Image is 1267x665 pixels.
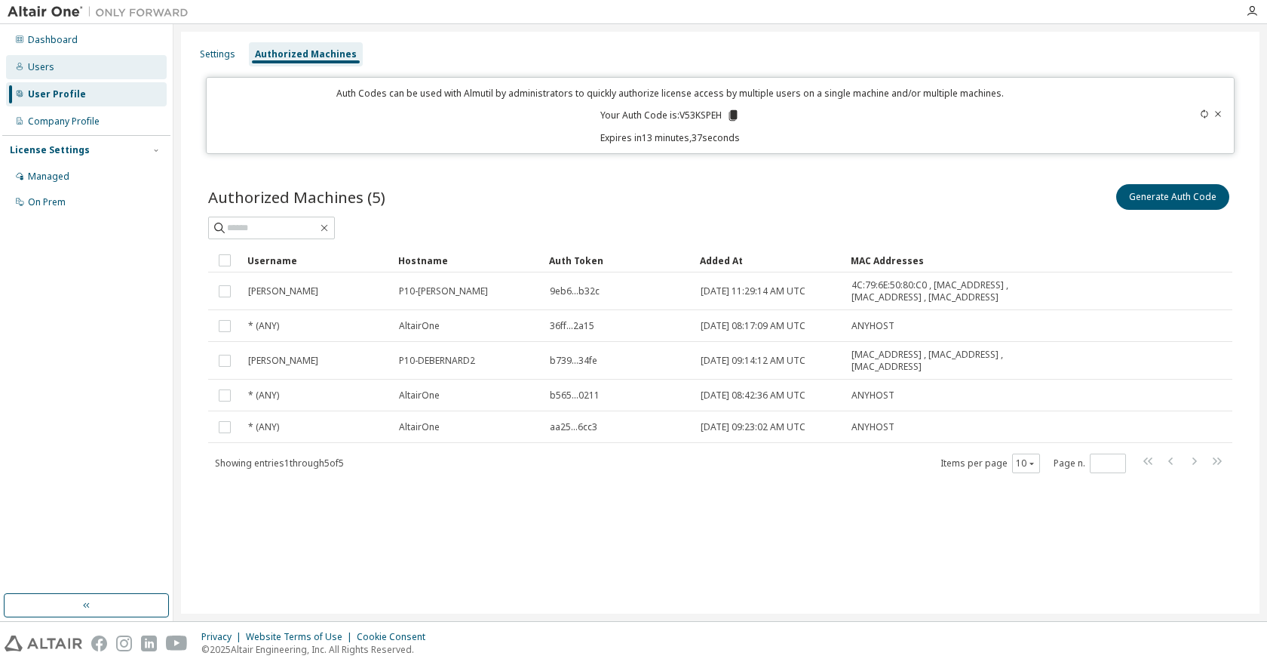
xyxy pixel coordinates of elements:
button: Generate Auth Code [1116,184,1229,210]
span: [DATE] 08:17:09 AM UTC [701,320,805,332]
span: 36ff...2a15 [550,320,594,332]
img: youtube.svg [166,636,188,651]
div: Dashboard [28,34,78,46]
span: [DATE] 11:29:14 AM UTC [701,285,805,297]
img: linkedin.svg [141,636,157,651]
p: © 2025 Altair Engineering, Inc. All Rights Reserved. [201,643,434,656]
div: Privacy [201,631,246,643]
span: [MAC_ADDRESS] , [MAC_ADDRESS] , [MAC_ADDRESS] [851,349,1073,373]
span: 9eb6...b32c [550,285,600,297]
span: aa25...6cc3 [550,421,597,433]
div: Users [28,61,54,73]
span: [DATE] 09:23:02 AM UTC [701,421,805,433]
span: Authorized Machines (5) [208,186,385,208]
span: [DATE] 08:42:36 AM UTC [701,389,805,402]
span: AltairOne [399,389,440,402]
img: instagram.svg [116,636,132,651]
span: ANYHOST [851,389,894,402]
p: Auth Codes can be used with Almutil by administrators to quickly authorize license access by mult... [216,87,1124,100]
button: 10 [1016,457,1036,470]
span: b739...34fe [550,355,597,367]
div: Auth Token [549,248,688,272]
div: On Prem [28,196,66,208]
span: Items per page [940,454,1040,473]
span: P10-[PERSON_NAME] [399,285,488,297]
div: Managed [28,171,69,183]
span: [PERSON_NAME] [248,285,318,297]
div: License Settings [10,144,90,156]
div: Settings [200,48,235,60]
div: Username [247,248,386,272]
img: Altair One [8,5,196,20]
p: Expires in 13 minutes, 37 seconds [216,131,1124,144]
span: P10-DEBERNARD2 [399,355,475,367]
div: MAC Addresses [851,248,1074,272]
img: facebook.svg [91,636,107,651]
div: User Profile [28,88,86,100]
span: ANYHOST [851,421,894,433]
span: AltairOne [399,320,440,332]
span: * (ANY) [248,421,279,433]
div: Website Terms of Use [246,631,357,643]
span: * (ANY) [248,389,279,402]
span: AltairOne [399,421,440,433]
span: 4C:79:6E:50:80:C0 , [MAC_ADDRESS] , [MAC_ADDRESS] , [MAC_ADDRESS] [851,279,1073,303]
div: Cookie Consent [357,631,434,643]
div: Hostname [398,248,537,272]
p: Your Auth Code is: V53KSPEH [600,109,740,122]
span: b565...0211 [550,389,600,402]
div: Company Profile [28,115,100,128]
div: Authorized Machines [255,48,357,60]
span: Page n. [1054,454,1126,473]
span: [PERSON_NAME] [248,355,318,367]
span: [DATE] 09:14:12 AM UTC [701,355,805,367]
span: * (ANY) [248,320,279,332]
img: altair_logo.svg [5,636,82,651]
div: Added At [700,248,839,272]
span: ANYHOST [851,320,894,332]
span: Showing entries 1 through 5 of 5 [215,457,344,470]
